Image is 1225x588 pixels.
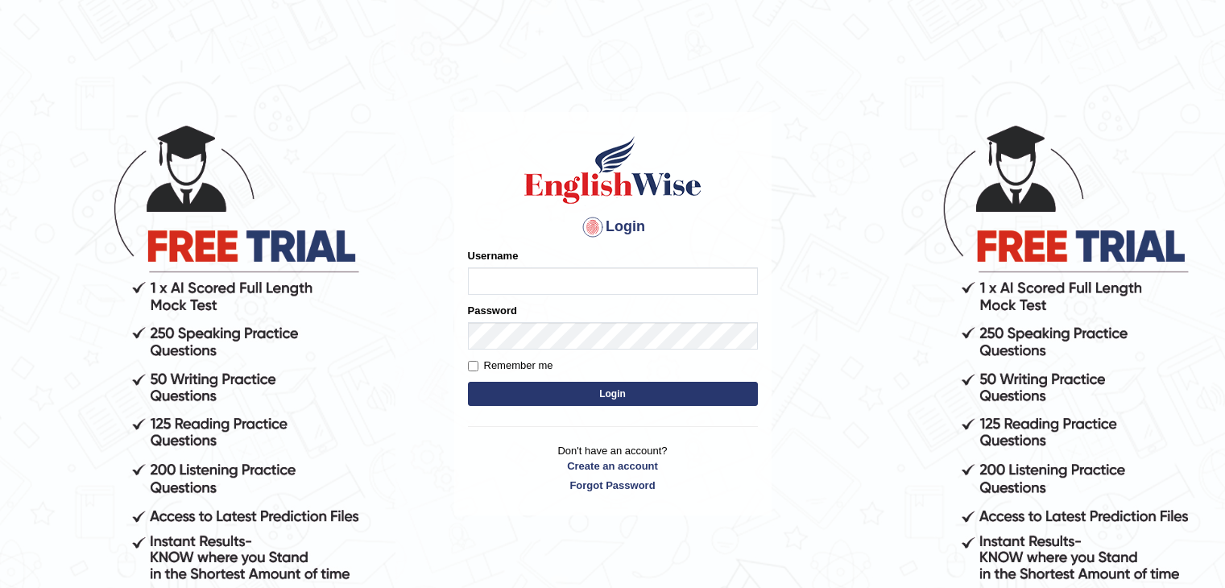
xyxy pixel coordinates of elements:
img: Logo of English Wise sign in for intelligent practice with AI [521,134,705,206]
label: Username [468,248,519,263]
a: Create an account [468,458,758,474]
p: Don't have an account? [468,443,758,493]
label: Password [468,303,517,318]
h4: Login [468,214,758,240]
button: Login [468,382,758,406]
input: Remember me [468,361,478,371]
label: Remember me [468,358,553,374]
a: Forgot Password [468,478,758,493]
